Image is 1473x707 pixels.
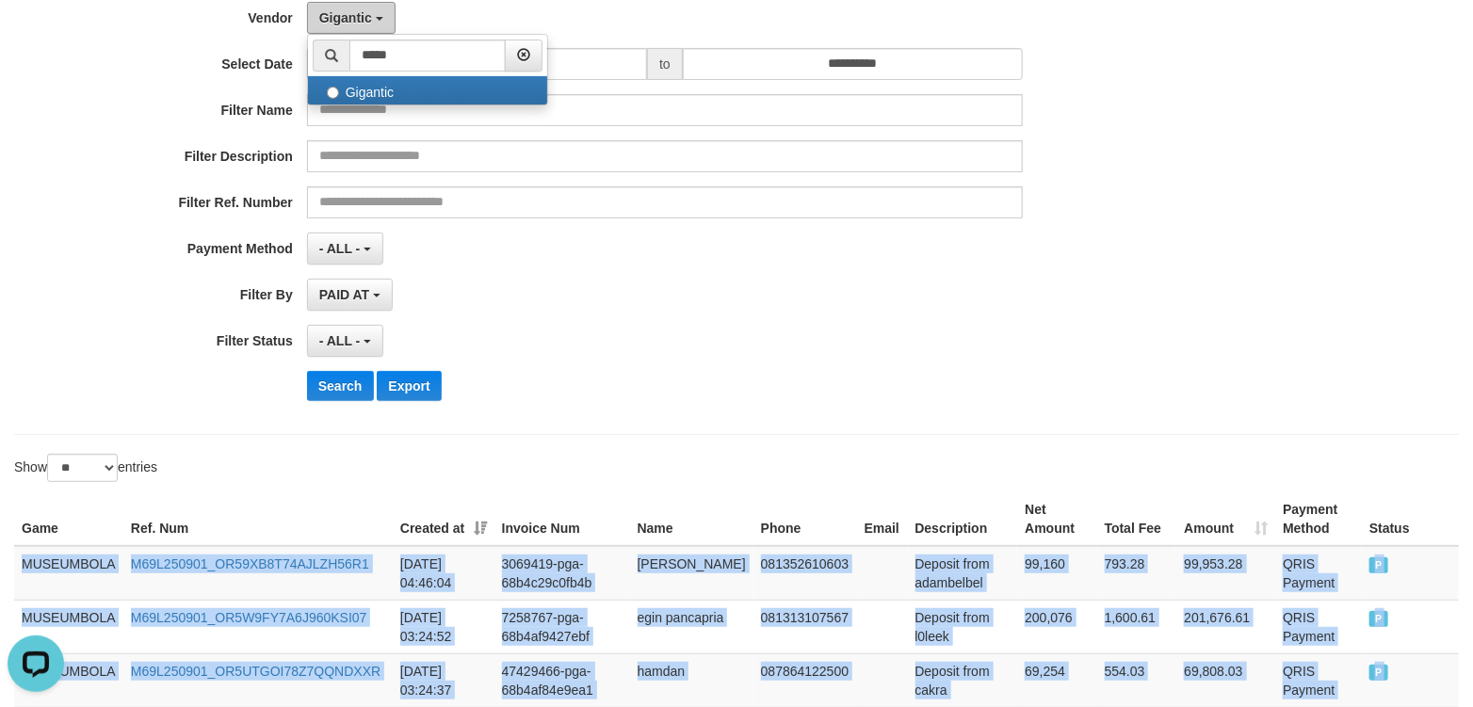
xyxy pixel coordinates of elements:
[14,600,123,653] td: MUSEUMBOLA
[14,546,123,601] td: MUSEUMBOLA
[319,10,372,25] span: Gigantic
[753,653,857,707] td: 087864122500
[393,492,494,546] th: Created at: activate to sort column ascending
[753,600,857,653] td: 081313107567
[1097,600,1177,653] td: 1,600.61
[14,492,123,546] th: Game
[377,371,441,401] button: Export
[630,653,753,707] td: hamdan
[307,233,383,265] button: - ALL -
[1176,600,1275,653] td: 201,676.61
[1017,600,1096,653] td: 200,076
[1369,611,1388,627] span: PAID
[494,653,630,707] td: 47429466-pga-68b4af84e9ea1
[1176,653,1275,707] td: 69,808.03
[131,664,380,679] a: M69L250901_OR5UTGOI78Z7QQNDXXR
[319,287,369,302] span: PAID AT
[1017,546,1096,601] td: 99,160
[47,454,118,482] select: Showentries
[307,325,383,357] button: - ALL -
[494,546,630,601] td: 3069419-pga-68b4c29c0fb4b
[908,600,1018,653] td: Deposit from l0leek
[1097,653,1177,707] td: 554.03
[393,546,494,601] td: [DATE] 04:46:04
[307,2,396,34] button: Gigantic
[494,492,630,546] th: Invoice Num
[319,333,361,348] span: - ALL -
[123,492,393,546] th: Ref. Num
[1275,600,1362,653] td: QRIS Payment
[319,241,361,256] span: - ALL -
[1097,546,1177,601] td: 793.28
[131,610,367,625] a: M69L250901_OR5W9FY7A6J960KSI07
[647,48,683,80] span: to
[630,546,753,601] td: [PERSON_NAME]
[630,492,753,546] th: Name
[1017,492,1096,546] th: Net Amount
[308,76,547,104] label: Gigantic
[908,492,1018,546] th: Description
[393,600,494,653] td: [DATE] 03:24:52
[908,546,1018,601] td: Deposit from adambelbel
[1176,546,1275,601] td: 99,953.28
[1369,665,1388,681] span: PAID
[8,8,64,64] button: Open LiveChat chat widget
[14,454,157,482] label: Show entries
[753,492,857,546] th: Phone
[494,600,630,653] td: 7258767-pga-68b4af9427ebf
[1275,546,1362,601] td: QRIS Payment
[753,546,857,601] td: 081352610603
[1176,492,1275,546] th: Amount: activate to sort column ascending
[307,371,374,401] button: Search
[307,279,393,311] button: PAID AT
[1362,492,1459,546] th: Status
[393,653,494,707] td: [DATE] 03:24:37
[908,653,1018,707] td: Deposit from cakra
[1097,492,1177,546] th: Total Fee
[327,87,339,99] input: Gigantic
[1369,557,1388,573] span: PAID
[131,556,369,571] a: M69L250901_OR59XB8T74AJLZH56R1
[1275,492,1362,546] th: Payment Method
[857,492,908,546] th: Email
[630,600,753,653] td: egin pancapria
[1275,653,1362,707] td: QRIS Payment
[1017,653,1096,707] td: 69,254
